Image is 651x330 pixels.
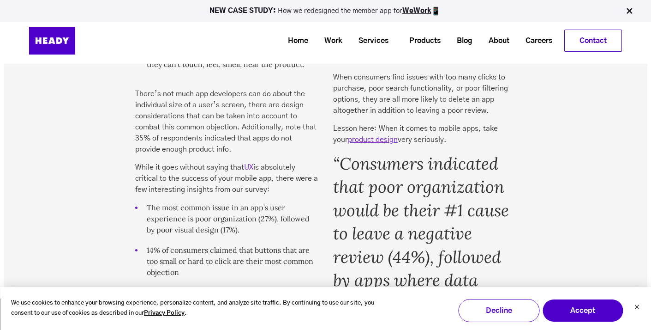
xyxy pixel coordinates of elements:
[333,123,516,145] p: Lesson here: When it comes to mobile apps, take your very seriously.
[431,6,441,16] img: app emoji
[135,88,318,155] p: There’s not much app developers can do about the individual size of a user’s screen, there are de...
[244,164,253,171] a: UX
[144,308,185,319] a: Privacy Policy
[313,32,347,49] a: Work
[135,244,318,287] li: 14% of consumers claimed that buttons that are too small or hard to click are their most common o...
[209,7,278,14] strong: NEW CASE STUDY:
[135,162,318,195] p: While it goes without saying that is absolutely critical to the success of your mobile app, there...
[348,136,398,143] a: product design
[477,32,514,49] a: About
[11,298,380,319] p: We use cookies to enhance your browsing experience, personalize content, and analyze site traffic...
[347,32,393,49] a: Services
[402,7,431,14] a: WeWork
[333,72,516,116] p: When consumers find issues with too many clicks to purchase, poor search functionality, or poor f...
[29,27,75,55] img: Heady_Logo_Web-01 (1)
[4,6,647,16] p: How we redesigned the member app for
[634,303,639,313] button: Dismiss cookie banner
[445,32,477,49] a: Blog
[458,299,539,322] button: Decline
[625,6,634,16] img: Close Bar
[542,299,623,322] button: Accept
[565,30,621,51] a: Contact
[98,30,622,52] div: Navigation Menu
[514,32,557,49] a: Careers
[398,32,445,49] a: Products
[135,202,318,244] li: The most common issue in an app’s user experience is poor organization (27%), followed by poor vi...
[276,32,313,49] a: Home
